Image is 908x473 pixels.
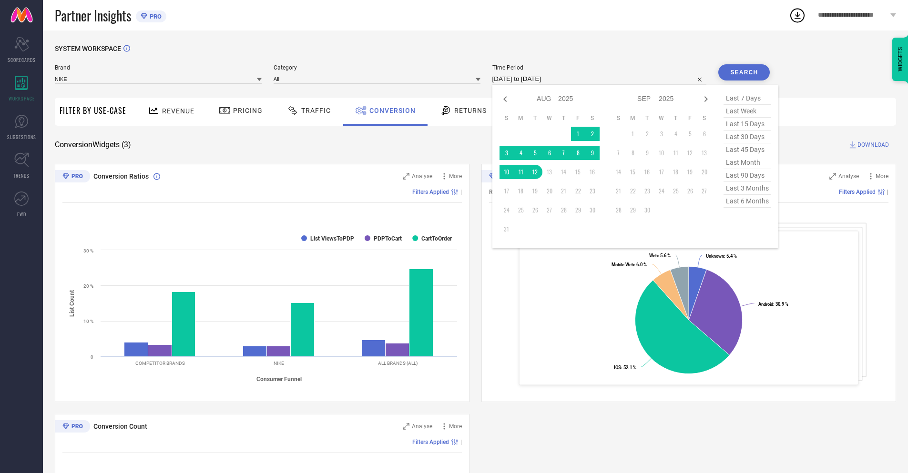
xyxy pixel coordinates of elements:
[571,165,585,179] td: Fri Aug 15 2025
[274,361,284,366] text: NIKE
[500,184,514,198] td: Sun Aug 17 2025
[69,290,75,316] tspan: List Count
[17,211,26,218] span: FWD
[683,114,697,122] th: Friday
[649,253,658,258] tspan: Web
[640,114,654,122] th: Tuesday
[585,127,600,141] td: Sat Aug 02 2025
[542,165,557,179] td: Wed Aug 13 2025
[876,173,888,180] span: More
[542,114,557,122] th: Wednesday
[60,105,126,116] span: Filter By Use-Case
[557,146,571,160] td: Thu Aug 07 2025
[412,439,449,445] span: Filters Applied
[55,170,90,184] div: Premium
[412,189,449,195] span: Filters Applied
[718,64,770,81] button: Search
[449,423,462,430] span: More
[460,189,462,195] span: |
[454,107,487,114] span: Returns
[55,64,262,71] span: Brand
[697,114,712,122] th: Saturday
[612,114,626,122] th: Sunday
[421,235,452,242] text: CartToOrder
[514,184,528,198] td: Mon Aug 18 2025
[378,361,418,366] text: ALL BRANDS (ALL)
[310,235,354,242] text: List ViewsToPDP
[839,189,876,195] span: Filters Applied
[8,56,36,63] span: SCORECARDS
[626,184,640,198] td: Mon Sep 22 2025
[500,93,511,105] div: Previous month
[669,114,683,122] th: Thursday
[449,173,462,180] span: More
[724,143,771,156] span: last 45 days
[256,376,302,382] tspan: Consumer Funnel
[369,107,416,114] span: Conversion
[571,114,585,122] th: Friday
[654,184,669,198] td: Wed Sep 24 2025
[571,184,585,198] td: Fri Aug 22 2025
[514,165,528,179] td: Mon Aug 11 2025
[514,114,528,122] th: Monday
[724,182,771,195] span: last 3 months
[612,262,647,267] text: : 6.0 %
[500,114,514,122] th: Sunday
[162,107,194,115] span: Revenue
[83,248,93,253] text: 30 %
[55,6,131,25] span: Partner Insights
[697,146,712,160] td: Sat Sep 13 2025
[55,140,131,150] span: Conversion Widgets ( 3 )
[640,127,654,141] td: Tue Sep 02 2025
[55,45,121,52] span: SYSTEM WORKSPACE
[500,203,514,217] td: Sun Aug 24 2025
[412,173,432,180] span: Analyse
[514,203,528,217] td: Mon Aug 25 2025
[683,146,697,160] td: Fri Sep 12 2025
[528,165,542,179] td: Tue Aug 12 2025
[492,73,707,85] input: Select time period
[93,423,147,430] span: Conversion Count
[585,184,600,198] td: Sat Aug 23 2025
[654,114,669,122] th: Wednesday
[374,235,402,242] text: PDPToCart
[528,114,542,122] th: Tuesday
[460,439,462,445] span: |
[492,64,707,71] span: Time Period
[571,127,585,141] td: Fri Aug 01 2025
[135,361,185,366] text: COMPETITOR BRANDS
[83,283,93,289] text: 20 %
[481,170,517,184] div: Premium
[700,93,712,105] div: Next month
[542,184,557,198] td: Wed Aug 20 2025
[91,354,93,360] text: 0
[13,172,30,179] span: TRENDS
[528,146,542,160] td: Tue Aug 05 2025
[585,203,600,217] td: Sat Aug 30 2025
[626,203,640,217] td: Mon Sep 29 2025
[585,146,600,160] td: Sat Aug 09 2025
[654,127,669,141] td: Wed Sep 03 2025
[669,184,683,198] td: Thu Sep 25 2025
[412,423,432,430] span: Analyse
[500,146,514,160] td: Sun Aug 03 2025
[612,165,626,179] td: Sun Sep 14 2025
[683,127,697,141] td: Fri Sep 05 2025
[557,165,571,179] td: Thu Aug 14 2025
[403,173,409,180] svg: Zoom
[528,203,542,217] td: Tue Aug 26 2025
[489,189,536,195] span: Revenue (% share)
[626,114,640,122] th: Monday
[758,302,788,307] text: : 30.9 %
[697,184,712,198] td: Sat Sep 27 2025
[669,165,683,179] td: Thu Sep 18 2025
[654,165,669,179] td: Wed Sep 17 2025
[83,319,93,324] text: 10 %
[758,302,773,307] tspan: Android
[571,203,585,217] td: Fri Aug 29 2025
[683,184,697,198] td: Fri Sep 26 2025
[301,107,331,114] span: Traffic
[542,146,557,160] td: Wed Aug 06 2025
[500,222,514,236] td: Sun Aug 31 2025
[789,7,806,24] div: Open download list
